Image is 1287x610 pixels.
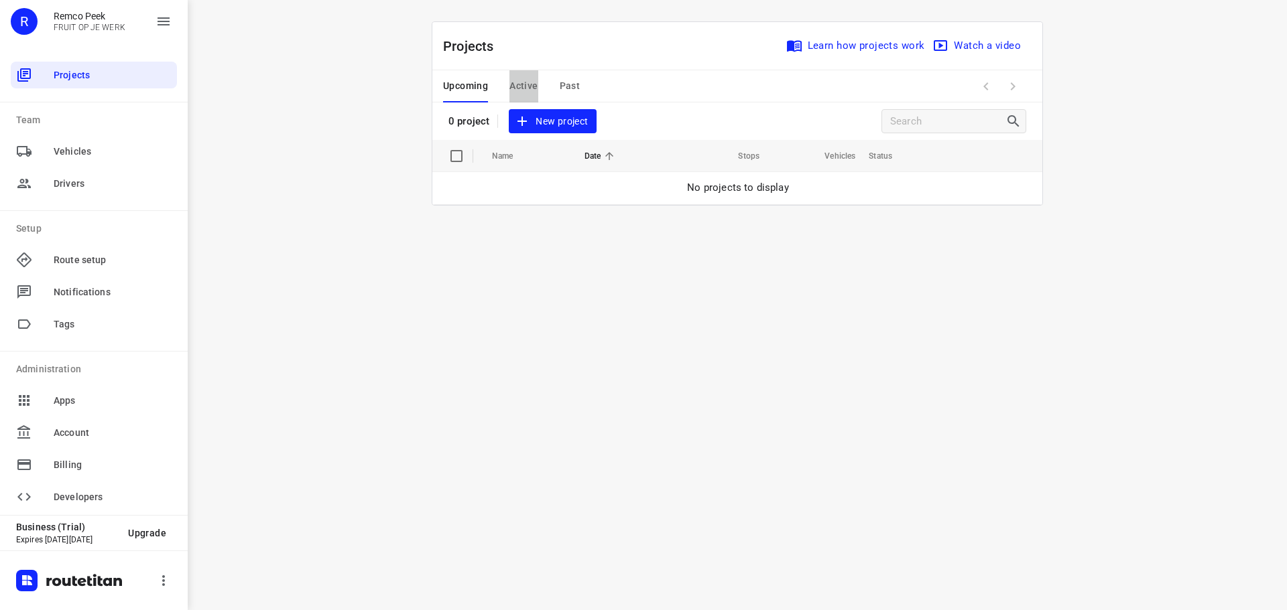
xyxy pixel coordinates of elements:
[11,387,177,414] div: Apps
[443,78,488,94] span: Upcoming
[11,62,177,88] div: Projects
[54,394,172,408] span: Apps
[128,528,166,538] span: Upgrade
[11,419,177,446] div: Account
[999,73,1026,100] span: Next Page
[721,148,759,164] span: Stops
[11,246,177,273] div: Route setup
[16,522,117,532] p: Business (Trial)
[585,148,619,164] span: Date
[54,490,172,504] span: Developers
[11,170,177,197] div: Drivers
[560,78,580,94] span: Past
[16,535,117,544] p: Expires [DATE][DATE]
[11,138,177,165] div: Vehicles
[54,68,172,82] span: Projects
[16,362,177,376] p: Administration
[1005,113,1026,129] div: Search
[54,23,125,32] p: FRUIT OP JE WERK
[492,148,531,164] span: Name
[869,148,910,164] span: Status
[16,113,177,127] p: Team
[509,78,538,94] span: Active
[54,285,172,299] span: Notifications
[54,426,172,440] span: Account
[16,222,177,236] p: Setup
[54,458,172,472] span: Billing
[54,145,172,159] span: Vehicles
[11,279,177,305] div: Notifications
[54,253,172,267] span: Route setup
[54,177,172,191] span: Drivers
[11,8,38,35] div: R
[443,36,505,56] p: Projects
[54,317,172,331] span: Tags
[11,483,177,510] div: Developers
[117,521,177,545] button: Upgrade
[54,11,125,21] p: Remco Peek
[517,113,588,130] span: New project
[973,73,999,100] span: Previous Page
[890,111,1005,132] input: Search projects
[11,451,177,478] div: Billing
[11,311,177,337] div: Tags
[509,109,596,134] button: New project
[807,148,855,164] span: Vehicles
[448,115,489,127] p: 0 project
